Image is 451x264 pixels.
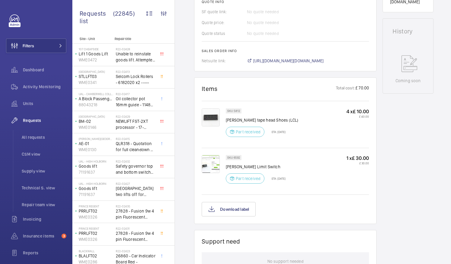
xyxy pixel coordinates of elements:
span: Dashboard [23,67,66,73]
p: [PERSON_NAME] tape head Shoes (LCL) [226,117,298,123]
span: Invoicing [23,216,66,222]
span: Supply view [22,168,66,174]
span: Oil collector pot 16mm guide - 11482 x2 [116,96,156,108]
img: uA_TcCFWBXHMZYl05Apsuid0mUCvX1BBx_3l6hD-ttc5fBmF.png [202,155,220,173]
p: Goods lift [79,185,113,191]
p: Coming soon [396,78,421,84]
p: Total cost: [336,85,355,92]
button: Download label [202,202,256,216]
span: 3 [61,234,66,238]
span: Units [23,101,66,107]
h1: Support need [202,238,240,245]
span: Technical S. view [22,185,66,191]
span: Filters [23,43,34,49]
p: £ 70.00 [355,85,369,92]
span: Requests [23,117,66,123]
span: QLR318 - Quotation for full cleandown of lift and motor room at, Workspace, [PERSON_NAME][GEOGRAP... [116,141,156,153]
p: PRRLFT02 [79,230,113,236]
p: WME0326 [79,214,113,220]
p: WME0341 [79,79,113,85]
span: Selcom Lock Rollers - 6182020 x2 ----- [116,73,156,85]
h2: R22-02429 [116,115,156,118]
p: Lift 1 Goods Lift [79,51,113,57]
button: Filters [6,39,66,53]
h2: R22-02431 [116,227,156,230]
h1: Items [202,85,218,92]
p: [GEOGRAPHIC_DATA] [79,115,113,118]
p: BM-02 [79,118,113,124]
p: WME0146 [79,124,113,130]
span: Reports [23,250,66,256]
img: 2_O3FbWQxeiW44mzQB5TMeicrh9o5OVODaHbCYRG9qzpoL6X.jpeg [202,108,220,126]
p: Blackwall [79,249,113,253]
p: 71191637 [79,169,113,175]
p: UAL - High Holborn [79,160,113,163]
p: WME0472 [79,57,113,63]
p: Prince Regent [79,227,113,230]
p: AE-01 [79,141,113,147]
p: Part received [236,129,260,135]
p: [PERSON_NAME] Limit Switch [226,164,285,170]
span: Unable to reinstate goods lift. Attempted to swap control boards with PL2, no difference. Technic... [116,51,156,63]
span: Safety governor top and bottom switches not working from an immediate defect. Lift passenger lift... [116,163,156,175]
p: UAL - High Holborn [79,182,113,185]
span: All requests [22,134,66,140]
p: Part received [236,175,260,182]
p: SKU 6592 [227,157,240,159]
a: [URL][DOMAIN_NAME][DOMAIN_NAME] [247,58,324,64]
h2: R22-02415 [116,137,156,141]
p: ETA: [DATE] [268,177,285,180]
span: Repair team view [22,202,66,208]
p: UAL - Camberwell College of Arts [79,92,113,96]
h2: Sales order info [202,49,369,53]
p: 88043218 [79,102,113,108]
span: Activity Monitoring [23,84,66,90]
p: SKU 5812 [227,110,240,112]
span: [URL][DOMAIN_NAME][DOMAIN_NAME] [253,58,324,64]
h2: R22-02428 [116,47,156,51]
h1: History [393,28,424,34]
p: BLALFT02 [79,253,113,259]
h2: R22-02423 [116,249,156,253]
p: 4 x £ 10.00 [346,108,369,115]
p: Repair title [115,37,154,41]
span: CSM view [22,151,66,157]
p: Prince Regent [79,204,113,208]
span: Insurance items [23,233,59,239]
p: Site - Unit [72,37,112,41]
span: 27828 - Fusion 9w 4 pin Fluorescent Lamp / Bulb - Used on Prince regent lift No2 car top test con... [116,230,156,242]
p: £ 30.00 [346,161,369,165]
h2: R22-02432 [116,160,156,163]
p: WME0326 [79,236,113,242]
p: PRRLFT02 [79,208,113,214]
p: ETA: [DATE] [268,130,285,134]
p: £ 40.00 [346,115,369,118]
h2: R22-02413 [116,70,156,73]
h2: R22-02417 [116,92,156,96]
p: 107 Cheapside [79,47,113,51]
span: Requests list [80,10,113,25]
p: Goods lift [79,163,113,169]
p: A Block Passenger Lift 2 (B) L/H [79,96,113,102]
p: [GEOGRAPHIC_DATA] [79,70,113,73]
p: WME0130 [79,147,113,153]
p: [PERSON_NAME][GEOGRAPHIC_DATA] [79,137,113,141]
p: 71191637 [79,191,113,197]
span: 27828 - Fusion 9w 4 pin Fluorescent Lamp / Bulb - Used on Prince regent lift No2 car top test con... [116,208,156,220]
h2: R22-02427 [116,182,156,185]
h2: R22-02435 [116,204,156,208]
span: NEWLIFT FST-2XT processor - 17-02000003 1021,00 euros x1 [116,118,156,130]
span: [GEOGRAPHIC_DATA] two lifts off for safety governor rope switches at top and bottom. Immediate de... [116,185,156,197]
p: 1 x £ 30.00 [346,155,369,161]
p: STLLFT03 [79,73,113,79]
